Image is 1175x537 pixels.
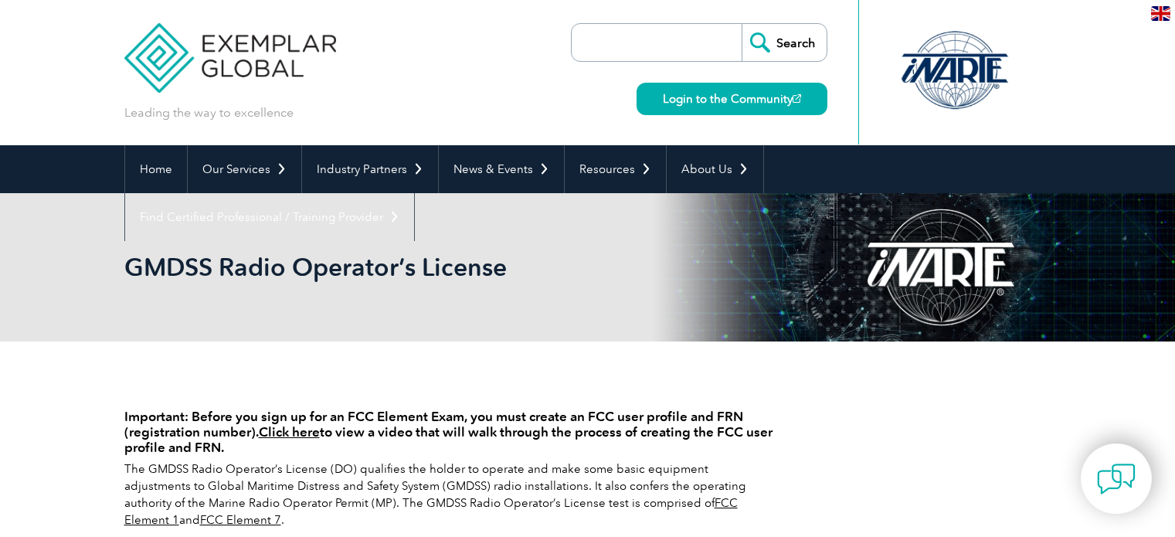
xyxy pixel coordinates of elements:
[1151,6,1170,21] img: en
[124,104,294,121] p: Leading the way to excellence
[125,145,187,193] a: Home
[124,461,773,529] p: The GMDSS Radio Operator’s License (DO) qualifies the holder to operate and make some basic equip...
[667,145,763,193] a: About Us
[124,255,773,280] h2: GMDSS Radio Operator’s License
[125,193,414,241] a: Find Certified Professional / Training Provider
[188,145,301,193] a: Our Services
[793,94,801,103] img: open_square.png
[637,83,827,115] a: Login to the Community
[565,145,666,193] a: Resources
[200,513,281,527] a: FCC Element 7
[742,24,827,61] input: Search
[439,145,564,193] a: News & Events
[259,424,320,440] a: Click here
[124,409,773,455] h4: Important: Before you sign up for an FCC Element Exam, you must create an FCC user profile and FR...
[302,145,438,193] a: Industry Partners
[1097,460,1136,498] img: contact-chat.png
